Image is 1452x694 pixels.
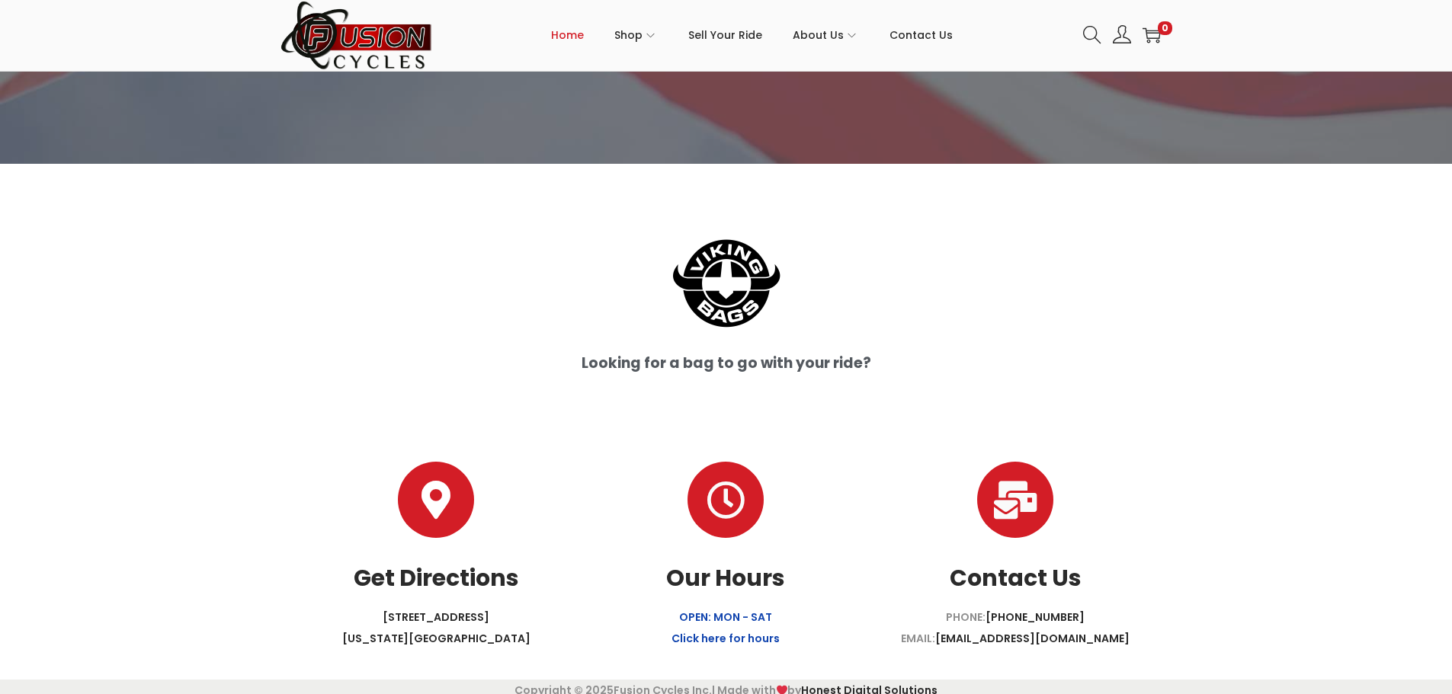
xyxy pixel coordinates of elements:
[342,609,530,646] a: [STREET_ADDRESS][US_STATE][GEOGRAPHIC_DATA]
[354,561,519,594] a: Get Directions
[870,606,1160,649] p: PHONE: EMAIL:
[614,16,643,54] span: Shop
[666,561,785,594] a: Our Hours
[551,16,584,54] span: Home
[300,356,1153,370] h4: Looking for a bag to go with your ride?
[889,1,953,69] a: Contact Us
[793,16,844,54] span: About Us
[935,631,1130,646] a: [EMAIL_ADDRESS][DOMAIN_NAME]
[672,609,780,646] a: OPEN: MON - SATClick here for hours
[977,462,1053,538] a: Contact Us
[986,609,1085,625] a: [PHONE_NUMBER]
[950,561,1082,594] a: Contact Us
[614,1,658,69] a: Shop
[433,1,1072,69] nav: Primary navigation
[688,16,762,54] span: Sell Your Ride
[1143,26,1161,44] a: 0
[688,1,762,69] a: Sell Your Ride
[551,1,584,69] a: Home
[793,1,859,69] a: About Us
[398,462,474,538] a: Get Directions
[688,462,764,538] a: Our Hours
[889,16,953,54] span: Contact Us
